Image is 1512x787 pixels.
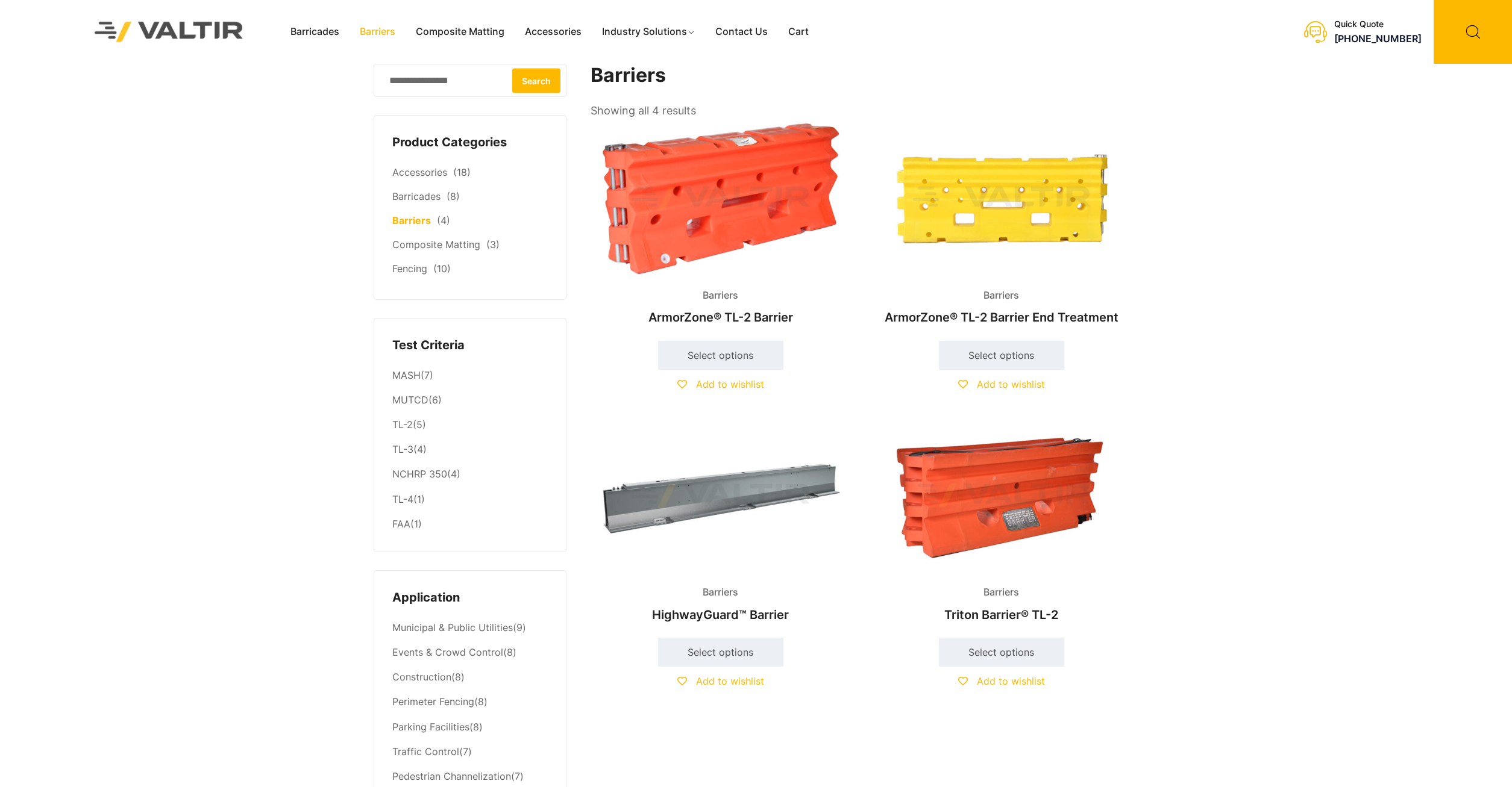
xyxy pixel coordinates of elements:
a: Accessories [515,23,592,41]
img: Valtir Rentals [79,6,259,57]
li: (7) [392,739,548,764]
li: (8) [392,715,548,739]
a: MASH [392,369,421,381]
li: (1) [392,512,548,533]
span: (18) [453,166,471,178]
a: [PHONE_NUMBER] [1334,33,1422,45]
span: Barriers [974,287,1028,305]
a: TL-3 [392,443,413,455]
a: BarriersArmorZone® TL-2 Barrier [591,120,851,331]
span: (4) [437,214,450,226]
a: Accessories [392,166,447,178]
span: Barriers [694,583,747,602]
a: Barriers [392,214,431,226]
a: Cart [778,23,819,41]
a: Add to wishlist [677,675,764,687]
a: Fencing [392,263,427,275]
li: (8) [392,641,548,665]
a: Parking Facilities [392,721,469,733]
a: Perimeter Fencing [392,695,474,708]
a: Pedestrian Channelization [392,770,511,782]
a: BarriersTriton Barrier® TL-2 [871,418,1132,628]
a: Barriers [350,23,406,41]
a: BarriersHighwayGuard™ Barrier [591,418,851,628]
span: Add to wishlist [977,675,1045,687]
span: Barriers [694,287,747,305]
a: BarriersArmorZone® TL-2 Barrier End Treatment [871,120,1132,331]
span: (3) [486,238,500,250]
a: Add to wishlist [677,378,764,390]
div: Quick Quote [1334,19,1422,30]
li: (8) [392,690,548,715]
a: Barricades [280,23,350,41]
a: Contact Us [705,23,778,41]
li: (6) [392,388,548,413]
p: Showing all 4 results [591,101,696,121]
a: NCHRP 350 [392,468,447,480]
h2: ArmorZone® TL-2 Barrier [591,304,851,331]
a: Traffic Control [392,745,459,757]
a: MUTCD [392,394,428,406]
a: Select options for “Triton Barrier® TL-2” [939,638,1064,667]
a: Construction [392,671,451,683]
h2: Triton Barrier® TL-2 [871,602,1132,628]
li: (9) [392,616,548,641]
li: (4) [392,462,548,487]
h4: Application [392,589,548,607]
a: Composite Matting [392,238,480,250]
li: (8) [392,665,548,690]
button: Search [512,68,560,93]
li: (1) [392,487,548,512]
span: Add to wishlist [977,378,1045,390]
a: TL-2 [392,418,413,431]
a: Events & Crowd Control [392,646,503,658]
span: Add to wishlist [696,378,764,390]
h2: ArmorZone® TL-2 Barrier End Treatment [871,304,1132,331]
a: Composite Matting [406,23,515,41]
a: Add to wishlist [958,675,1045,687]
li: (7) [392,363,548,388]
a: Industry Solutions [592,23,706,41]
a: Select options for “ArmorZone® TL-2 Barrier End Treatment” [939,341,1064,370]
span: (8) [447,190,460,202]
h4: Test Criteria [392,337,548,355]
span: Barriers [974,583,1028,602]
a: TL-4 [392,493,413,505]
span: Add to wishlist [696,675,764,687]
li: (4) [392,438,548,462]
span: (10) [433,263,451,275]
a: Select options for “HighwayGuard™ Barrier” [658,638,783,667]
a: Add to wishlist [958,378,1045,390]
li: (5) [392,413,548,438]
a: FAA [392,518,410,530]
a: Select options for “ArmorZone® TL-2 Barrier” [658,341,783,370]
a: Barricades [392,190,441,202]
h1: Barriers [591,64,1133,87]
a: Municipal & Public Utilities [392,621,513,633]
h2: HighwayGuard™ Barrier [591,602,851,628]
h4: Product Categories [392,134,548,152]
